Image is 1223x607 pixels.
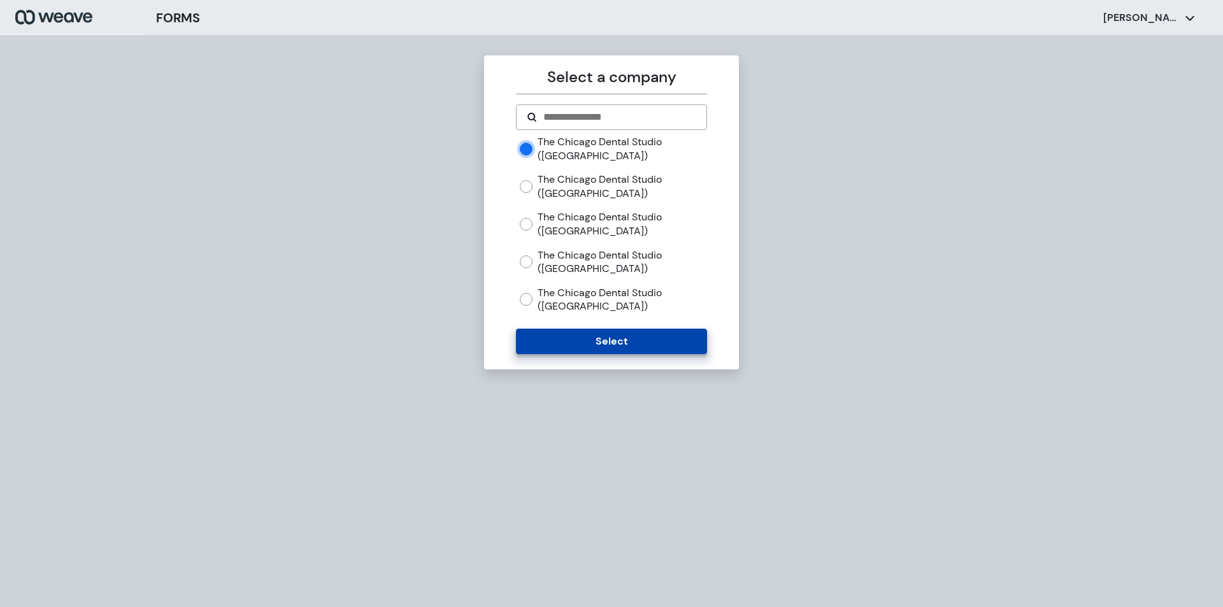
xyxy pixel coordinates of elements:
[542,110,696,125] input: Search
[156,8,200,27] h3: FORMS
[538,210,706,238] label: The Chicago Dental Studio ([GEOGRAPHIC_DATA])
[516,66,706,89] p: Select a company
[538,286,706,313] label: The Chicago Dental Studio ([GEOGRAPHIC_DATA])
[538,248,706,276] label: The Chicago Dental Studio ([GEOGRAPHIC_DATA])
[538,135,706,162] label: The Chicago Dental Studio ([GEOGRAPHIC_DATA])
[538,173,706,200] label: The Chicago Dental Studio ([GEOGRAPHIC_DATA])
[1103,11,1180,25] p: [PERSON_NAME]
[516,329,706,354] button: Select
